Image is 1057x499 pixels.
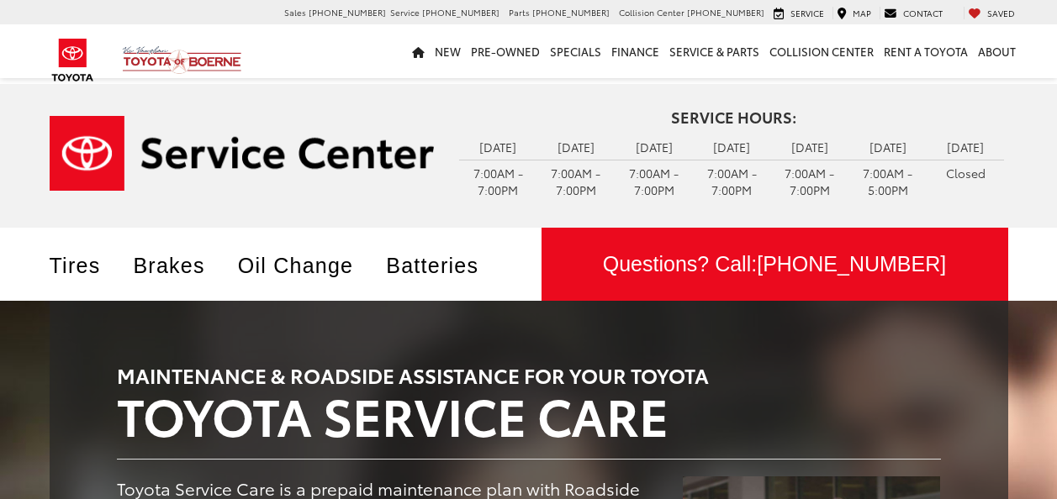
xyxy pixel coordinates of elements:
span: Service [790,7,824,19]
img: Toyota [41,33,104,87]
span: Map [853,7,871,19]
td: Closed [927,160,1005,186]
a: About [973,24,1021,78]
a: New [430,24,466,78]
div: Questions? Call: [542,228,1008,302]
h4: Service Hours: [459,109,1007,126]
td: [DATE] [771,134,849,160]
a: Tires [50,254,122,277]
span: [PHONE_NUMBER] [687,6,764,18]
a: Finance [606,24,664,78]
span: Service [390,6,420,18]
td: 7:00AM - 5:00PM [848,160,927,202]
a: Service & Parts: Opens in a new tab [664,24,764,78]
h2: TOYOTA SERVICE CARE [117,386,941,442]
h3: MAINTENANCE & ROADSIDE ASSISTANCE FOR YOUR TOYOTA [117,364,941,386]
td: 7:00AM - 7:00PM [693,160,771,202]
a: Home [407,24,430,78]
span: Saved [987,7,1015,19]
a: Contact [880,7,947,20]
td: [DATE] [537,134,616,160]
span: Parts [509,6,530,18]
td: [DATE] [615,134,693,160]
td: 7:00AM - 7:00PM [615,160,693,202]
td: 7:00AM - 7:00PM [537,160,616,202]
span: Collision Center [619,6,684,18]
a: My Saved Vehicles [964,7,1019,20]
td: 7:00AM - 7:00PM [459,160,537,202]
td: [DATE] [848,134,927,160]
span: Sales [284,6,306,18]
span: Contact [903,7,943,19]
td: 7:00AM - 7:00PM [771,160,849,202]
span: [PHONE_NUMBER] [422,6,499,18]
a: Collision Center [764,24,879,78]
span: [PHONE_NUMBER] [532,6,610,18]
img: Vic Vaughan Toyota of Boerne [122,45,242,75]
a: Pre-Owned [466,24,545,78]
span: [PHONE_NUMBER] [757,252,946,276]
a: Specials [545,24,606,78]
td: [DATE] [927,134,1005,160]
a: Service [769,7,828,20]
span: [PHONE_NUMBER] [309,6,386,18]
a: Oil Change [238,254,375,277]
a: Questions? Call:[PHONE_NUMBER] [542,228,1008,302]
a: Map [832,7,875,20]
a: Rent a Toyota [879,24,973,78]
img: Service Center | Vic Vaughan Toyota of Boerne in Boerne TX [50,116,435,191]
td: [DATE] [459,134,537,160]
a: Brakes [133,254,225,277]
td: [DATE] [693,134,771,160]
a: Batteries [386,254,499,277]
